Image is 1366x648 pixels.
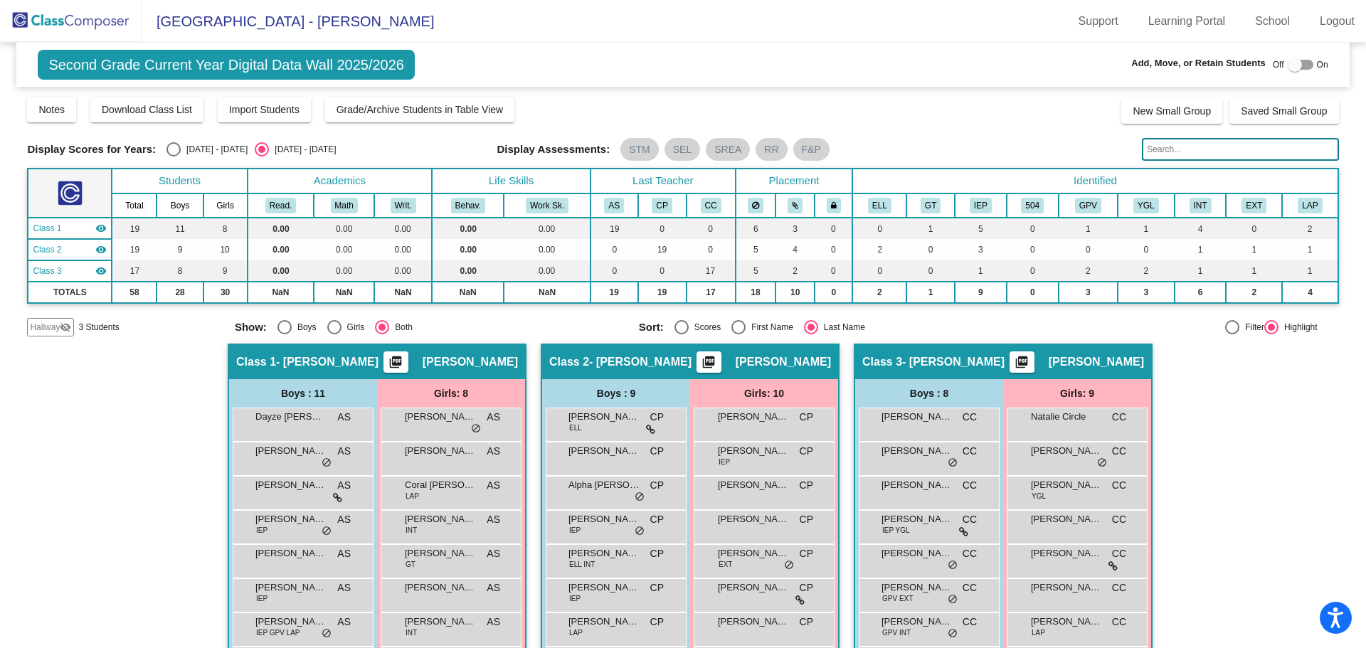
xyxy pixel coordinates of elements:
[314,239,374,260] td: 0.00
[112,282,157,303] td: 58
[1175,193,1226,218] th: Introvert
[1112,410,1126,425] span: CC
[1097,457,1107,469] span: do_not_disturb_alt
[1241,105,1327,117] span: Saved Small Group
[203,218,248,239] td: 8
[906,260,955,282] td: 0
[112,260,157,282] td: 17
[1273,58,1284,71] span: Off
[1226,282,1282,303] td: 2
[687,218,736,239] td: 0
[800,546,813,561] span: CP
[497,143,610,156] span: Display Assessments:
[756,138,787,161] mat-chip: RR
[1059,239,1118,260] td: 0
[423,355,518,369] span: [PERSON_NAME]
[112,193,157,218] th: Total
[852,260,906,282] td: 0
[337,410,351,425] span: AS
[635,526,645,537] span: do_not_disturb_alt
[406,525,417,536] span: INT
[784,560,794,571] span: do_not_disturb_alt
[432,218,504,239] td: 0.00
[487,512,500,527] span: AS
[591,239,638,260] td: 0
[255,512,327,526] span: [PERSON_NAME]
[406,491,419,501] span: LAP
[1059,218,1118,239] td: 1
[736,193,776,218] th: Keep away students
[1175,260,1226,282] td: 1
[687,193,736,218] th: Christy Cooper
[638,260,687,282] td: 0
[569,559,595,570] span: ELL INT
[736,355,831,369] span: [PERSON_NAME]
[248,239,314,260] td: 0.00
[1241,198,1266,213] button: EXT
[255,580,327,595] span: [PERSON_NAME]
[689,321,721,334] div: Scores
[487,410,500,425] span: AS
[638,193,687,218] th: Christel Pitner
[166,142,336,156] mat-radio-group: Select an option
[800,478,813,493] span: CP
[852,239,906,260] td: 2
[852,193,906,218] th: English Language Learner
[218,97,311,122] button: Import Students
[650,478,664,493] span: CP
[921,198,941,213] button: GT
[248,169,433,193] th: Academics
[90,97,203,122] button: Download Class List
[746,321,793,334] div: First Name
[157,260,203,282] td: 8
[269,143,336,156] div: [DATE] - [DATE]
[1226,193,1282,218] th: Extrovert
[60,322,71,333] mat-icon: visibility_off
[1075,198,1101,213] button: GPV
[28,218,112,239] td: Alissa Seaver - Seaver
[955,218,1006,239] td: 5
[1032,491,1046,501] span: YGL
[818,321,865,334] div: Last Name
[955,239,1006,260] td: 3
[157,239,203,260] td: 9
[38,50,415,80] span: Second Grade Current Year Digital Data Wall 2025/2026
[265,198,297,213] button: Read.
[1121,98,1222,124] button: New Small Group
[568,580,640,595] span: [PERSON_NAME]
[906,218,955,239] td: 1
[815,193,852,218] th: Keep with teacher
[504,218,590,239] td: 0.00
[1007,218,1059,239] td: 0
[568,478,640,492] span: Alpha [PERSON_NAME]
[665,138,700,161] mat-chip: SEL
[638,282,687,303] td: 19
[701,198,721,213] button: CC
[706,138,750,161] mat-chip: SREA
[383,351,408,373] button: Print Students Details
[569,423,582,433] span: ELL
[700,355,717,375] mat-icon: picture_as_pdf
[650,444,664,459] span: CP
[314,260,374,282] td: 0.00
[591,282,638,303] td: 19
[504,282,590,303] td: NaN
[963,546,977,561] span: CC
[1282,260,1338,282] td: 1
[775,218,815,239] td: 3
[800,444,813,459] span: CP
[800,512,813,527] span: CP
[1229,98,1338,124] button: Saved Small Group
[337,512,351,527] span: AS
[963,512,977,527] span: CC
[718,444,789,458] span: [PERSON_NAME] [PERSON_NAME]
[256,525,268,536] span: IEP
[203,282,248,303] td: 30
[38,104,65,115] span: Notes
[1010,351,1034,373] button: Print Students Details
[620,138,659,161] mat-chip: STM
[697,351,721,373] button: Print Students Details
[719,559,732,570] span: EXT
[27,143,156,156] span: Display Scores for Years:
[650,580,664,595] span: CP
